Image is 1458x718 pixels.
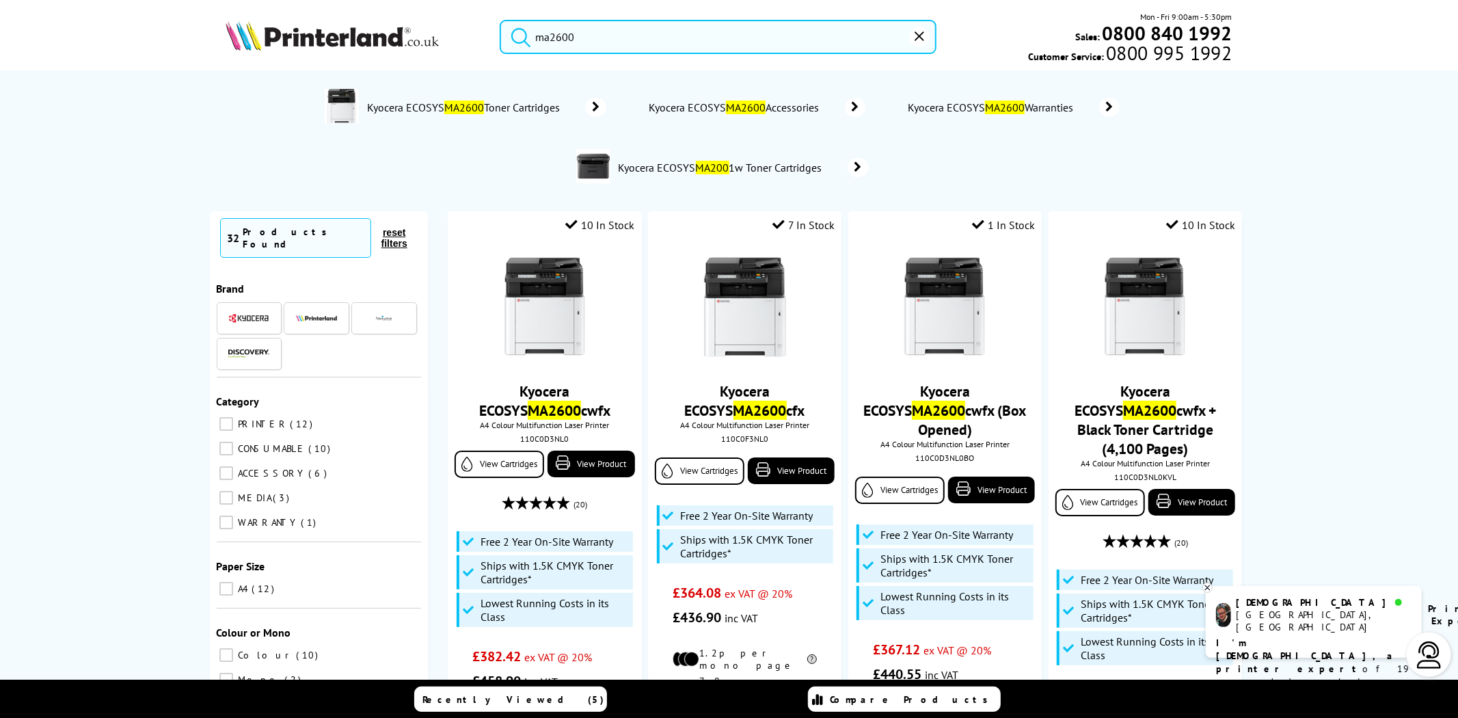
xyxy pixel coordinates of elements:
[573,492,587,518] span: (20)
[219,673,233,687] input: Mono 2
[458,434,631,444] div: 110C0D3NL0
[528,401,581,420] mark: MA2600
[726,101,766,114] mark: MA2600
[1237,609,1411,633] div: [GEOGRAPHIC_DATA], [GEOGRAPHIC_DATA]
[273,492,293,504] span: 3
[725,611,758,625] span: inc VAT
[673,675,817,700] li: 7.8p per colour page
[855,439,1035,449] span: A4 Colour Multifunction Laser Printer
[366,101,565,114] span: Kyocera ECOSYS Toner Cartridges
[880,552,1029,579] span: Ships with 1.5K CMYK Toner Cartridges*
[893,256,996,358] img: kyocera-ma2600cwfx-main-large-small.jpg
[414,687,607,712] a: Recently Viewed (5)
[444,101,484,114] mark: MA2600
[733,401,787,420] mark: MA2600
[1055,489,1145,516] a: View Cartridges
[235,418,289,430] span: PRINTER
[681,533,830,560] span: Ships with 1.5K CMYK Toner Cartridges*
[301,516,320,529] span: 1
[219,582,233,596] input: A4 12
[479,382,610,420] a: Kyocera ECOSYSMA2600cwfx
[217,282,245,295] span: Brand
[647,98,865,117] a: Kyocera ECOSYSMA2600Accessories
[500,20,936,54] input: Sea
[925,668,958,682] span: inc VAT
[673,647,817,672] li: 1.2p per mono page
[243,226,364,250] div: Products Found
[855,477,945,504] a: View Cartridges
[863,382,1026,439] a: Kyocera ECOSYSMA2600cwfx (Box Opened)
[228,349,269,358] img: Discovery
[1081,597,1230,624] span: Ships with 1.5K CMYK Toner Cartridges*
[831,693,996,706] span: Compare Products
[219,516,233,529] input: WARRANTY 1
[696,161,729,174] mark: MA200
[772,218,835,232] div: 7 In Stock
[481,535,613,548] span: Free 2 Year On-Site Warranty
[217,626,291,639] span: Colour or Mono
[880,589,1029,617] span: Lowest Running Costs in its Class
[252,583,278,595] span: 12
[1101,27,1232,40] a: 0800 840 1992
[472,672,521,690] span: £458.90
[912,401,965,420] mark: MA2600
[325,89,359,123] img: kyocera-ma2600cfx-deptimage.jpg
[309,467,331,479] span: 6
[1076,30,1101,43] span: Sales:
[219,442,233,455] input: CONSUMABLE 10
[655,457,744,485] a: View Cartridges
[923,643,991,657] span: ex VAT @ 20%
[566,218,635,232] div: 10 In Stock
[455,451,544,478] a: View Cartridges
[906,98,1120,117] a: Kyocera ECOSYSMA2600Warranties
[1081,635,1230,662] span: Lowest Running Costs in its Class
[219,491,233,505] input: MEDIA 3
[1104,46,1232,59] span: 0800 995 1992
[617,161,827,174] span: Kyocera ECOSYS 1w Toner Cartridges
[309,442,334,455] span: 10
[1081,573,1213,587] span: Free 2 Year On-Site Warranty
[673,584,721,602] span: £364.08
[647,101,824,114] span: Kyocera ECOSYS Accessories
[985,101,1025,114] mark: MA2600
[1416,641,1443,669] img: user-headset-light.svg
[808,687,1001,712] a: Compare Products
[291,418,316,430] span: 12
[235,467,308,479] span: ACCESSORY
[285,674,305,686] span: 2
[576,149,610,183] img: 1102YW3NL0-conspage.jpg
[228,231,240,245] span: 32
[219,417,233,431] input: PRINTER 12
[694,256,796,358] img: kyocera-ma2600cfx-front-main-small.jpg
[1237,596,1411,609] div: [DEMOGRAPHIC_DATA]
[1166,218,1235,232] div: 10 In Stock
[685,382,805,420] a: Kyocera ECOSYSMA2600cfx
[880,528,1013,542] span: Free 2 Year On-Site Warranty
[235,516,300,529] span: WARRANTY
[226,21,482,53] a: Printerland Logo
[673,609,721,626] span: £436.90
[472,648,521,665] span: £382.42
[748,457,835,484] a: View Product
[617,149,869,186] a: Kyocera ECOSYSMA2001w Toner Cartridges
[366,89,606,126] a: Kyocera ECOSYSMA2600Toner Cartridges
[455,420,634,430] span: A4 Colour Multifunction Laser Printer
[948,477,1035,503] a: View Product
[1123,401,1176,420] mark: MA2600
[1028,46,1232,63] span: Customer Service:
[873,665,921,683] span: £440.55
[1216,603,1231,627] img: chris-livechat.png
[1094,256,1196,358] img: kyocera-ma2600cwfx-main-large-small.jpg
[1055,458,1235,468] span: A4 Colour Multifunction Laser Printer
[1075,382,1216,458] a: Kyocera ECOSYSMA2600cwfx + Black Toner Cartridge (4,100 Pages)
[873,641,920,659] span: £367.12
[524,650,592,664] span: ex VAT @ 20%
[219,648,233,662] input: Colour 10
[235,492,272,504] span: MEDIA
[217,395,260,408] span: Category
[235,674,284,686] span: Mono
[524,675,558,689] span: inc VAT
[481,559,630,586] span: Ships with 1.5K CMYK Toner Cartridges*
[235,583,251,595] span: A4
[296,315,337,321] img: Printerland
